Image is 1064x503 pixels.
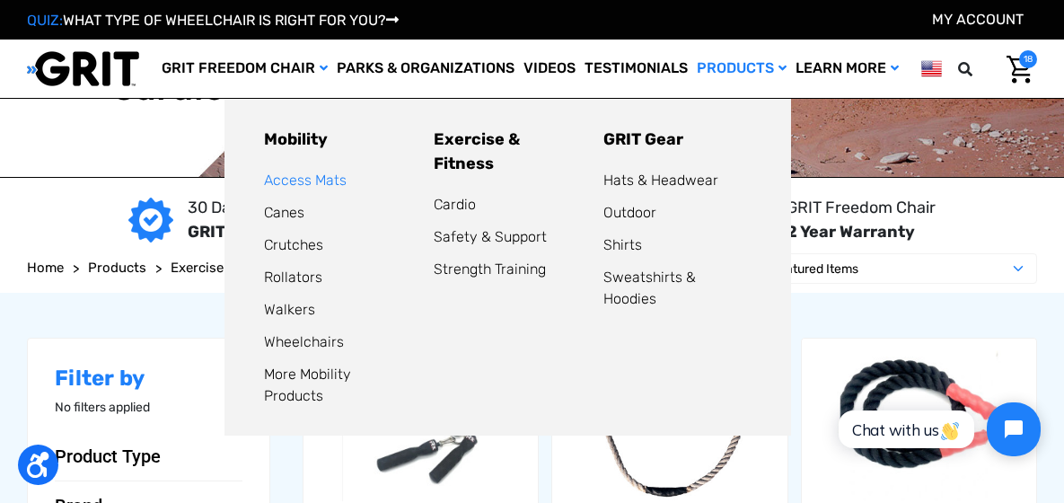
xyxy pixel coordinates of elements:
[434,196,476,213] a: Cardio
[171,260,286,276] span: Exercise & Fitness
[434,228,547,245] a: Safety & Support
[787,222,915,242] strong: 2 Year Warranty
[55,366,242,392] h2: Filter by
[603,172,718,189] a: Hats & Headwear
[188,222,316,242] strong: GRIT Guarantee
[27,260,64,276] span: Home
[188,196,316,220] p: 30 Day Risk-Free
[264,366,351,404] a: More Mobility Products
[603,269,696,307] a: Sweatshirts & Hoodies
[55,446,161,467] span: Product Type
[264,333,344,350] a: Wheelchairs
[802,345,1036,501] img: Monster Rope by Equip
[984,50,993,88] input: Search
[128,198,173,243] img: GRIT Guarantee
[791,40,903,98] a: Learn More
[434,260,546,278] a: Strength Training
[55,398,242,417] p: No filters applied
[157,40,332,98] a: GRIT Freedom Chair
[921,57,942,80] img: us.png
[111,66,226,110] h1: Cardio
[580,40,692,98] a: Testimonials
[27,258,64,278] a: Home
[264,129,328,149] a: Mobility
[264,204,304,221] a: Canes
[88,260,146,276] span: Products
[264,269,322,286] a: Rollators
[819,387,1056,472] iframe: Tidio Chat
[434,129,520,173] a: Exercise & Fitness
[1007,56,1033,84] img: Cart
[603,236,642,253] a: Shirts
[603,204,656,221] a: Outdoor
[27,50,139,87] img: GRIT All-Terrain Wheelchair and Mobility Equipment
[519,40,580,98] a: Videos
[264,301,315,318] a: Walkers
[932,11,1024,28] a: Account
[332,40,519,98] a: Parks & Organizations
[55,446,242,467] button: Product Type
[264,236,323,253] a: Crutches
[171,258,286,278] a: Exercise & Fitness
[692,40,791,98] a: Products
[264,172,347,189] a: Access Mats
[27,12,399,29] a: QUIZ:WHAT TYPE OF WHEELCHAIR IS RIGHT FOR YOU?
[993,50,1037,88] a: Cart with 18 items
[787,196,936,220] p: GRIT Freedom Chair
[27,12,63,29] span: QUIZ:
[88,258,146,278] a: Products
[603,129,683,149] a: GRIT Gear
[1019,50,1037,68] span: 18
